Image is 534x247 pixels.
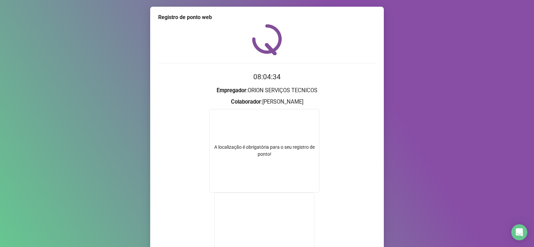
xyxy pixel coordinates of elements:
div: Open Intercom Messenger [511,224,527,240]
strong: Colaborador [231,99,261,105]
img: QRPoint [252,24,282,55]
time: 08:04:34 [253,73,281,81]
div: A localização é obrigatória para o seu registro de ponto! [210,144,319,158]
strong: Empregador [217,87,246,94]
h3: : [PERSON_NAME] [158,98,376,106]
h3: : ORION SERVIÇOS TECNICOS [158,86,376,95]
div: Registro de ponto web [158,13,376,21]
